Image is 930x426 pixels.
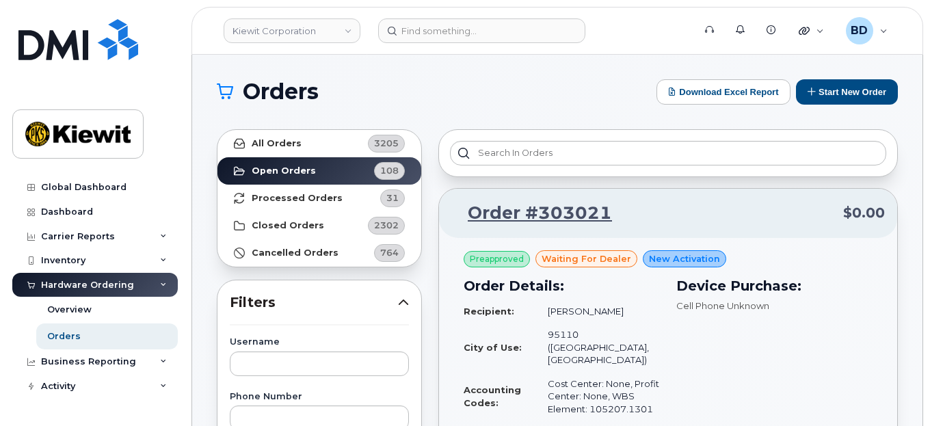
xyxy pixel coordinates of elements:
[230,293,398,312] span: Filters
[451,201,612,226] a: Order #303021
[380,164,399,177] span: 108
[217,185,421,212] a: Processed Orders31
[374,219,399,232] span: 2302
[470,253,524,265] span: Preapproved
[843,203,885,223] span: $0.00
[374,137,399,150] span: 3205
[464,342,522,353] strong: City of Use:
[217,239,421,267] a: Cancelled Orders764
[464,276,660,296] h3: Order Details:
[243,81,319,102] span: Orders
[252,138,302,149] strong: All Orders
[676,276,873,296] h3: Device Purchase:
[450,141,886,165] input: Search in orders
[252,248,338,258] strong: Cancelled Orders
[252,165,316,176] strong: Open Orders
[217,212,421,239] a: Closed Orders2302
[380,246,399,259] span: 764
[252,220,324,231] strong: Closed Orders
[464,306,514,317] strong: Recipient:
[676,300,769,311] span: Cell Phone Unknown
[535,323,660,372] td: 95110 ([GEOGRAPHIC_DATA], [GEOGRAPHIC_DATA])
[542,252,631,265] span: waiting for dealer
[217,130,421,157] a: All Orders3205
[535,372,660,421] td: Cost Center: None, Profit Center: None, WBS Element: 105207.1301
[464,384,521,408] strong: Accounting Codes:
[217,157,421,185] a: Open Orders108
[252,193,343,204] strong: Processed Orders
[230,392,409,401] label: Phone Number
[649,252,720,265] span: New Activation
[535,299,660,323] td: [PERSON_NAME]
[796,79,898,105] button: Start New Order
[386,191,399,204] span: 31
[230,338,409,347] label: Username
[871,367,920,416] iframe: Messenger Launcher
[656,79,790,105] button: Download Excel Report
